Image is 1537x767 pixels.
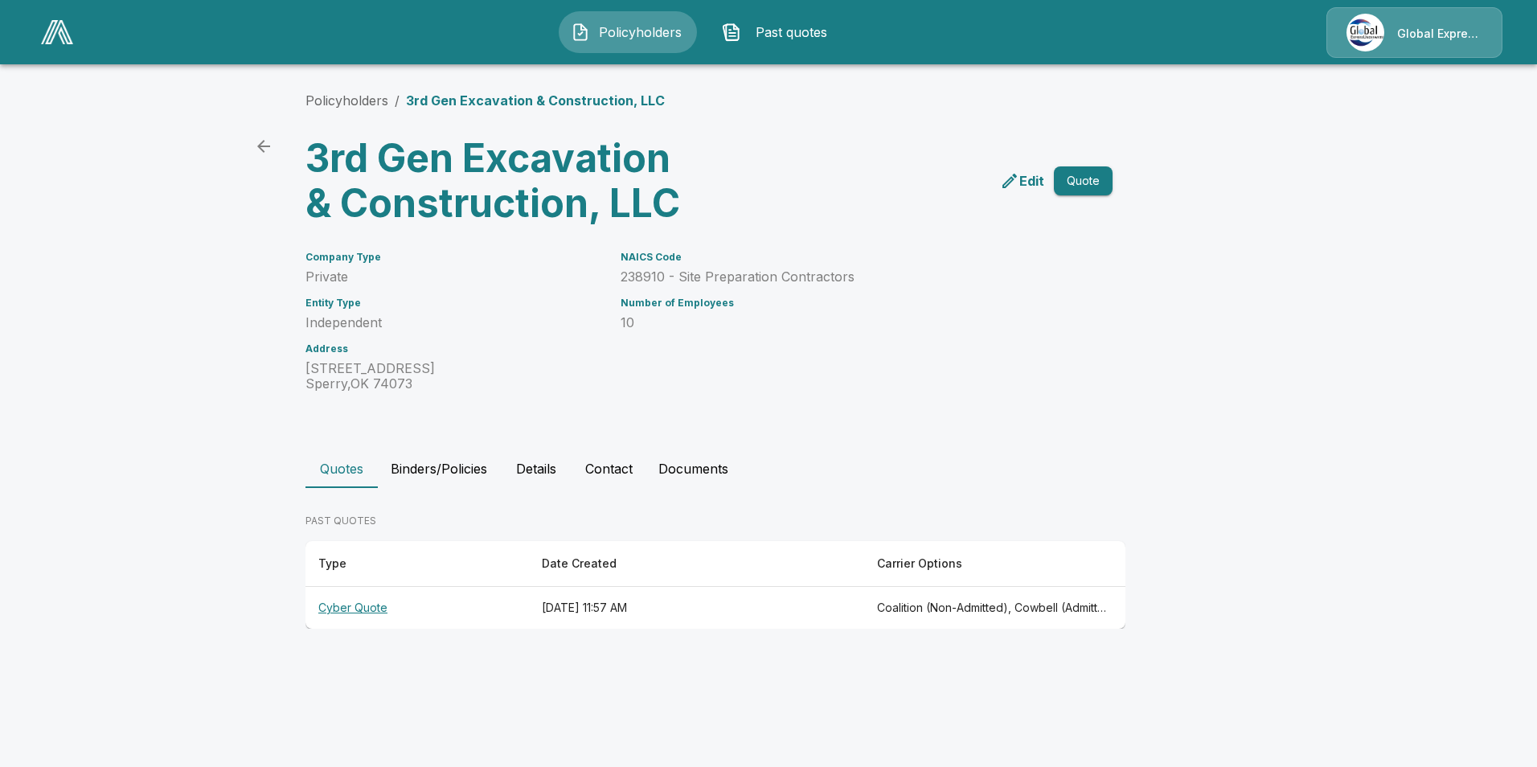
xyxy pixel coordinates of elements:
img: AA Logo [41,20,73,44]
h6: Company Type [305,252,601,263]
a: Policyholders [305,92,388,109]
p: 10 [621,315,1074,330]
th: Type [305,541,529,587]
nav: breadcrumb [305,91,665,110]
a: edit [997,168,1047,194]
span: Policyholders [596,23,685,42]
img: Past quotes Icon [722,23,741,42]
p: [STREET_ADDRESS] Sperry , OK 74073 [305,361,601,392]
h6: Entity Type [305,297,601,309]
p: 238910 - Site Preparation Contractors [621,269,1074,285]
th: [DATE] 11:57 AM [529,587,864,630]
p: Private [305,269,601,285]
li: / [395,91,400,110]
th: Coalition (Non-Admitted), Cowbell (Admitted), Cowbell (Non-Admitted), CFC (Admitted), Tokio Marin... [864,587,1125,630]
p: Independent [305,315,601,330]
th: Cyber Quote [305,587,529,630]
h6: Number of Employees [621,297,1074,309]
h6: NAICS Code [621,252,1074,263]
table: responsive table [305,541,1125,629]
div: policyholder tabs [305,449,1232,488]
button: Details [500,449,572,488]
button: Quotes [305,449,378,488]
button: Documents [646,449,741,488]
img: Policyholders Icon [571,23,590,42]
button: Past quotes IconPast quotes [710,11,848,53]
button: Quote [1054,166,1113,196]
button: Binders/Policies [378,449,500,488]
th: Carrier Options [864,541,1125,587]
th: Date Created [529,541,864,587]
button: Policyholders IconPolicyholders [559,11,697,53]
h3: 3rd Gen Excavation & Construction, LLC [305,136,703,226]
button: Contact [572,449,646,488]
span: Past quotes [748,23,836,42]
a: back [248,130,280,162]
p: 3rd Gen Excavation & Construction, LLC [406,91,665,110]
p: Edit [1019,171,1044,191]
p: PAST QUOTES [305,514,1125,528]
h6: Address [305,343,601,355]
